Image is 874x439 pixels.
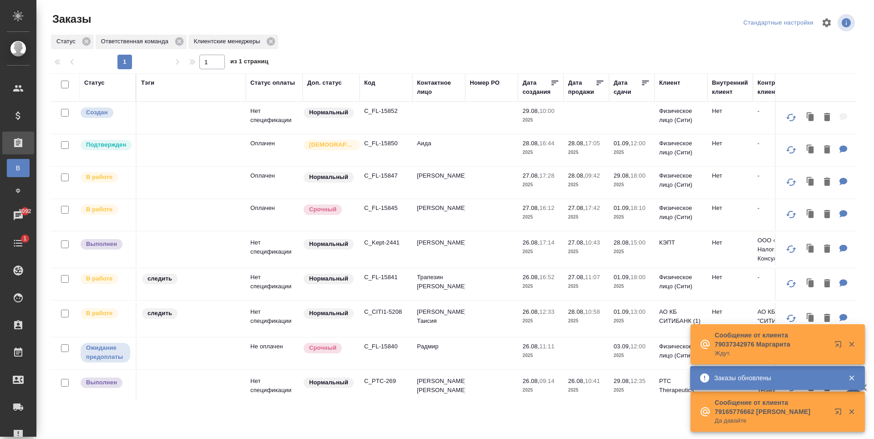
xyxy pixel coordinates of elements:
p: 28.08, [568,308,585,315]
p: 28.08, [568,172,585,179]
p: Нет [712,139,748,148]
p: 15:00 [630,239,645,246]
td: Нет спецификации [246,372,303,404]
td: Нет спецификации [246,102,303,134]
button: Клонировать [802,275,819,293]
p: Нормальный [309,274,348,283]
p: 28.08, [568,140,585,147]
p: Создан [86,108,108,117]
button: Обновить [780,139,802,161]
p: 13:00 [630,308,645,315]
p: Нет [712,307,748,316]
td: Не оплачен [246,337,303,369]
p: 18:10 [630,204,645,211]
div: Дата создания [523,78,550,97]
p: 2025 [523,386,559,395]
p: 26.08, [523,239,539,246]
div: Контрагент клиента [757,78,801,97]
span: В [11,163,25,173]
div: Доп. статус [307,78,342,87]
p: 27.08, [568,274,585,281]
td: Оплачен [246,134,303,166]
p: 2025 [568,213,605,222]
p: 03.09, [614,343,630,350]
button: Удалить [819,108,835,127]
p: В работе [86,205,112,214]
p: 2025 [523,282,559,291]
p: 01.09, [614,140,630,147]
p: Физическое лицо (Сити) [659,139,703,157]
p: Сообщение от клиента 79165776662 [PERSON_NAME] [715,398,828,416]
p: 27.08, [568,204,585,211]
p: 10:43 [585,239,600,246]
p: 2025 [614,247,650,256]
div: Клиент [659,78,680,87]
p: - [757,171,801,180]
td: [PERSON_NAME] Таисия [412,303,465,335]
p: КЭПТ [659,238,703,247]
div: Номер PO [470,78,499,87]
p: В работе [86,173,112,182]
p: 18:00 [630,172,645,179]
td: [PERSON_NAME] [412,199,465,231]
div: split button [741,16,816,30]
p: Клиентские менеджеры [194,37,264,46]
p: Физическое лицо (Сити) [659,204,703,222]
div: Статус по умолчанию для стандартных заказов [303,377,355,389]
p: C_FL-15845 [364,204,408,213]
button: Удалить [819,275,835,293]
p: 26.08, [523,308,539,315]
span: Ф [11,186,25,195]
div: Код [364,78,375,87]
div: Статус [51,35,94,49]
p: 26.08, [523,343,539,350]
p: Срочный [309,343,336,352]
p: 26.08, [523,274,539,281]
p: 09:42 [585,172,600,179]
p: 12:35 [630,378,645,384]
button: Обновить [780,171,802,193]
p: - [757,107,801,116]
p: C_FL-15850 [364,139,408,148]
p: - [757,273,801,282]
p: - [757,204,801,213]
button: Закрыть [842,408,861,416]
p: 16:12 [539,204,554,211]
td: [PERSON_NAME] [PERSON_NAME] [412,372,465,404]
td: Трапезин [PERSON_NAME] [412,268,465,300]
p: 2025 [568,282,605,291]
div: Выставляется автоматически, если на указанный объем услуг необходимо больше времени в стандартном... [303,204,355,216]
span: 1 [18,234,32,243]
p: Выполнен [86,240,117,249]
div: Статус по умолчанию для стандартных заказов [303,171,355,184]
p: 17:14 [539,239,554,246]
button: Клонировать [802,173,819,192]
p: Нормальный [309,108,348,117]
p: 16:52 [539,274,554,281]
td: [PERSON_NAME] [412,167,465,199]
p: 11:07 [585,274,600,281]
p: 2025 [614,213,650,222]
button: Удалить [819,240,835,259]
button: Удалить [819,309,835,328]
button: Обновить [780,107,802,128]
button: Клонировать [802,141,819,159]
button: Для КМ: АПА для оплаты - 1520124431 [835,309,852,328]
td: Аида [412,134,465,166]
span: Посмотреть информацию [838,14,857,31]
p: 27.08, [523,204,539,211]
button: Обновить [780,273,802,295]
p: 17:28 [539,172,554,179]
div: Выставляет КМ после уточнения всех необходимых деталей и получения согласия клиента на запуск. С ... [80,139,131,151]
p: 2025 [523,247,559,256]
p: Нет [712,238,748,247]
p: 01.09, [614,204,630,211]
div: Выставляет ПМ после принятия заказа от КМа [80,273,131,285]
p: 2025 [568,180,605,189]
button: Клонировать [802,240,819,259]
p: Нормальный [309,240,348,249]
span: Заказы [50,12,91,26]
div: Тэги [141,78,154,87]
p: 2025 [523,213,559,222]
p: Нормальный [309,378,348,387]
